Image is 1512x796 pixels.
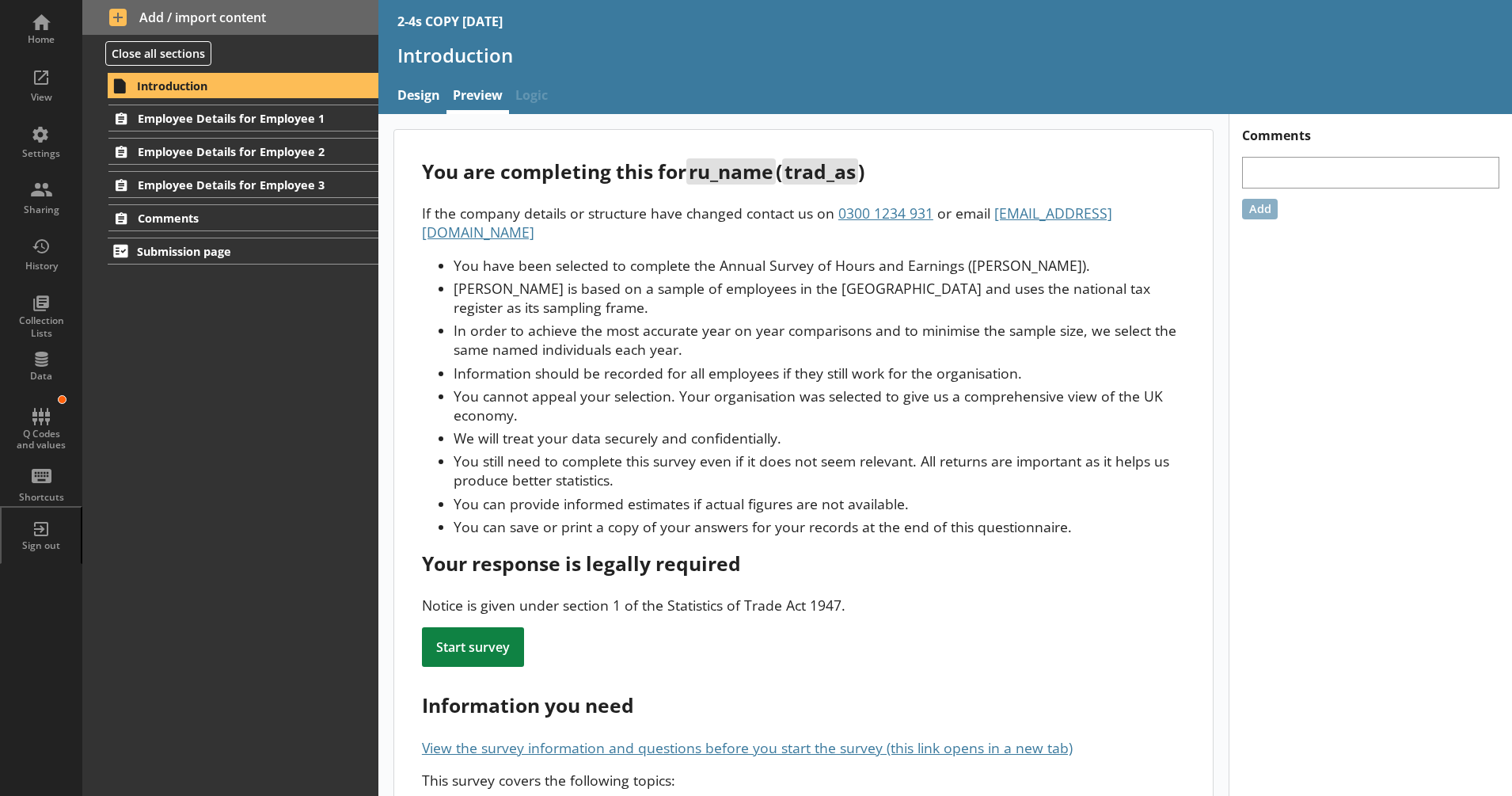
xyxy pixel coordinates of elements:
[686,158,776,185] span: ru_name
[446,80,509,114] a: Preview
[422,627,524,667] div: Start survey
[13,539,69,552] div: Sign out
[108,238,378,265] a: Submission page
[138,144,331,159] span: Employee Details for Employee 2
[397,43,1494,67] h1: Introduction
[454,451,1185,489] li: You still need to complete this survey even if it does not seem relevant. All returns are importa...
[13,91,69,104] div: View
[391,80,446,114] a: Design
[454,364,1185,383] li: Information should be recorded for all employees if they still work for the organisation.
[397,13,503,30] div: 2-4s COPY [DATE]
[82,204,378,231] li: Comments
[422,596,1185,615] div: Notice is given under section 1 of the Statistics of Trade Act 1947.
[454,321,1185,359] li: In order to achieve the most accurate year on year comparisons and to minimise the sample size, w...
[82,105,378,131] li: Employee Details for Employee 1
[422,158,1185,185] div: You are completing this for ( )
[82,138,378,165] li: Employee Details for Employee 2
[838,204,933,223] span: 0300 1234 931
[13,260,69,272] div: History
[422,204,1112,242] span: [EMAIL_ADDRESS][DOMAIN_NAME]
[109,9,351,26] span: Add / import content
[454,279,1185,317] li: [PERSON_NAME] is based on a sample of employees in the [GEOGRAPHIC_DATA] and uses the national ta...
[13,491,69,504] div: Shortcuts
[138,111,331,126] span: Employee Details for Employee 1
[13,428,69,451] div: Q Codes and values
[137,78,331,93] span: Introduction
[454,517,1185,536] li: You can save or print a copy of your answers for your records at the end of this questionnaire.
[108,105,378,131] a: Employee Details for Employee 1
[509,80,554,114] span: Logic
[1229,114,1512,144] h1: Comments
[422,550,1185,577] div: Your response is legally required
[454,387,1185,425] li: You cannot appeal your selection. Your organisation was selected to give us a comprehensive view ...
[13,314,69,339] div: Collection Lists
[137,244,331,259] span: Submission page
[82,171,378,198] li: Employee Details for Employee 3
[13,147,69,160] div: Settings
[422,771,1185,790] p: This survey covers the following topics:
[108,171,378,198] a: Employee Details for Employee 3
[454,256,1185,275] li: You have been selected to complete the Annual Survey of Hours and Earnings ([PERSON_NAME]).
[13,204,69,216] div: Sharing
[138,211,331,226] span: Comments
[454,428,1185,448] li: We will treat your data securely and confidentially.
[108,204,378,231] a: Comments
[422,692,1185,718] div: Information you need
[422,738,1073,757] a: View the survey information and questions before you start the survey (this link opens in a new tab)
[108,138,378,165] a: Employee Details for Employee 2
[105,41,211,66] button: Close all sections
[108,73,378,98] a: Introduction
[782,158,858,185] span: trad_as
[13,370,69,383] div: Data
[454,494,1185,513] li: You can provide informed estimates if actual figures are not available.
[13,33,69,46] div: Home
[138,177,331,192] span: Employee Details for Employee 3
